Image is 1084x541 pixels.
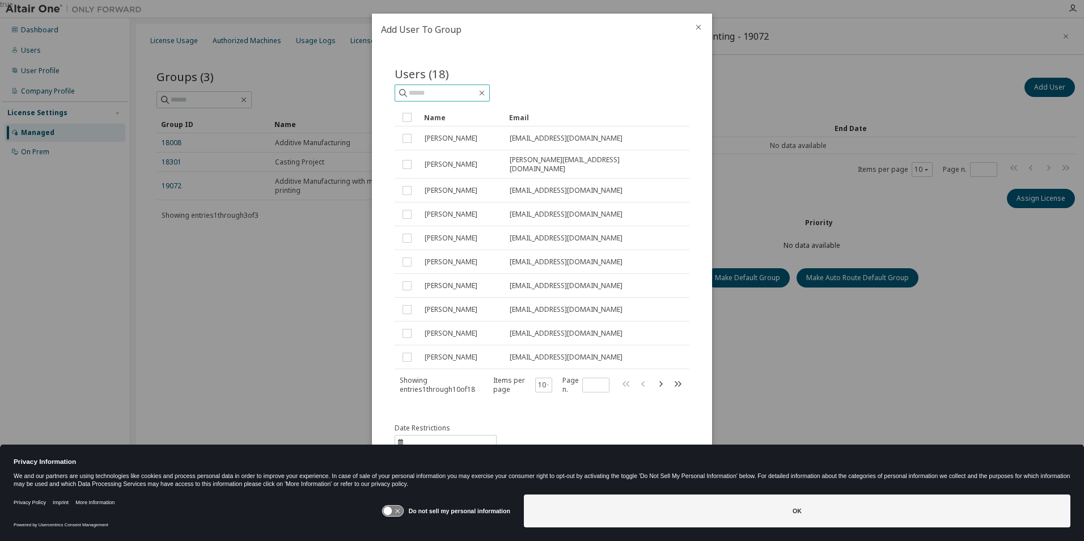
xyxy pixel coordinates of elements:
[425,257,477,267] span: [PERSON_NAME]
[510,234,623,243] span: [EMAIL_ADDRESS][DOMAIN_NAME]
[425,353,477,362] span: [PERSON_NAME]
[510,186,623,195] span: [EMAIL_ADDRESS][DOMAIN_NAME]
[372,14,685,45] h2: Add User To Group
[493,376,552,394] span: Items per page
[510,305,623,314] span: [EMAIL_ADDRESS][DOMAIN_NAME]
[510,329,623,338] span: [EMAIL_ADDRESS][DOMAIN_NAME]
[425,305,477,314] span: [PERSON_NAME]
[395,66,449,82] span: Users (18)
[400,375,475,394] span: Showing entries 1 through 10 of 18
[424,108,500,126] div: Name
[562,376,609,394] span: Page n.
[425,160,477,169] span: [PERSON_NAME]
[425,210,477,219] span: [PERSON_NAME]
[425,134,477,143] span: [PERSON_NAME]
[425,281,477,290] span: [PERSON_NAME]
[510,155,670,174] span: [PERSON_NAME][EMAIL_ADDRESS][DOMAIN_NAME]
[694,23,703,32] button: close
[425,234,477,243] span: [PERSON_NAME]
[538,381,550,390] button: 10
[510,257,623,267] span: [EMAIL_ADDRESS][DOMAIN_NAME]
[425,329,477,338] span: [PERSON_NAME]
[510,353,623,362] span: [EMAIL_ADDRESS][DOMAIN_NAME]
[510,210,623,219] span: [EMAIL_ADDRESS][DOMAIN_NAME]
[509,108,670,126] div: Email
[425,186,477,195] span: [PERSON_NAME]
[510,134,623,143] span: [EMAIL_ADDRESS][DOMAIN_NAME]
[395,424,497,449] button: information
[510,281,623,290] span: [EMAIL_ADDRESS][DOMAIN_NAME]
[395,424,450,433] span: Date Restrictions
